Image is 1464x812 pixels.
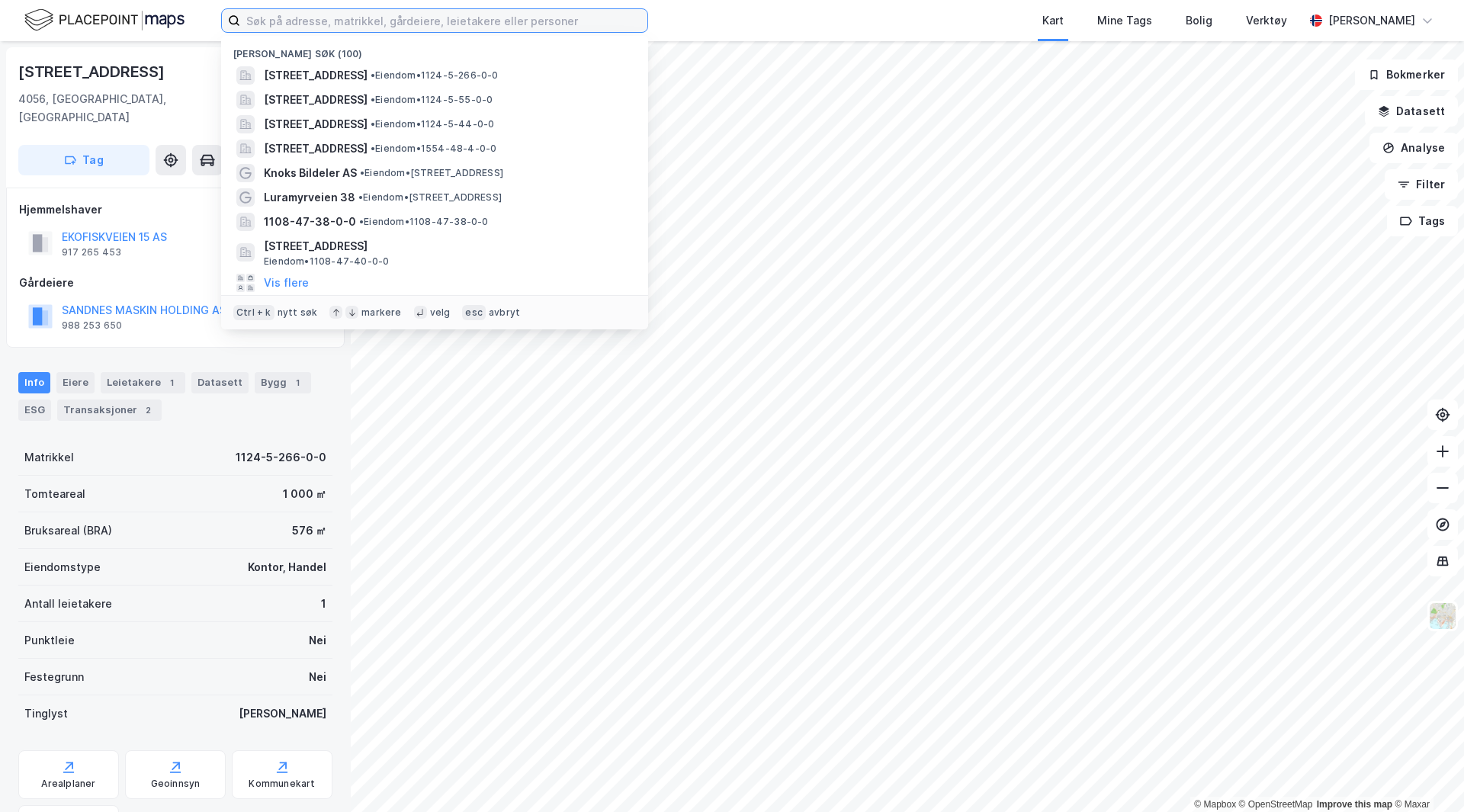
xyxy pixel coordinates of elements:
div: Eiere [56,372,95,393]
div: Tinglyst [24,704,68,723]
div: 1 [164,375,179,390]
button: Filter [1385,169,1458,200]
div: Mine Tags [1097,11,1152,30]
span: • [371,69,375,81]
span: • [371,94,375,105]
div: Geoinnsyn [151,778,201,790]
div: Tomteareal [24,485,85,503]
div: Kontor, Handel [248,558,326,576]
div: Bolig [1186,11,1212,30]
div: nytt søk [278,307,318,319]
div: 4056, [GEOGRAPHIC_DATA], [GEOGRAPHIC_DATA] [18,90,272,127]
button: Bokmerker [1355,59,1458,90]
span: Eiendom • [STREET_ADDRESS] [360,167,503,179]
div: Kommunekart [249,778,315,790]
span: • [359,216,364,227]
iframe: Chat Widget [1388,739,1464,812]
div: velg [430,307,451,319]
span: [STREET_ADDRESS] [264,115,368,133]
span: [STREET_ADDRESS] [264,66,368,85]
div: 1 [290,375,305,390]
span: Eiendom • 1124-5-44-0-0 [371,118,494,130]
span: [STREET_ADDRESS] [264,91,368,109]
span: Eiendom • 1124-5-266-0-0 [371,69,499,82]
img: logo.f888ab2527a4732fd821a326f86c7f29.svg [24,7,185,34]
a: Improve this map [1317,799,1392,810]
div: [PERSON_NAME] søk (100) [221,36,648,63]
span: [STREET_ADDRESS] [264,140,368,158]
span: Knoks Bildeler AS [264,164,357,182]
span: Eiendom • 1108-47-38-0-0 [359,216,489,228]
span: [STREET_ADDRESS] [264,237,630,255]
div: [PERSON_NAME] [239,704,326,723]
button: Vis flere [264,274,309,292]
span: • [360,167,364,178]
div: Punktleie [24,631,75,650]
button: Analyse [1369,133,1458,163]
button: Tag [18,145,149,175]
div: Info [18,372,50,393]
div: esc [462,305,486,320]
span: Eiendom • 1108-47-40-0-0 [264,255,389,268]
div: 1 000 ㎡ [283,485,326,503]
div: Datasett [191,372,249,393]
div: 576 ㎡ [292,522,326,540]
div: 917 265 453 [62,246,121,258]
span: Luramyrveien 38 [264,188,355,207]
span: • [371,118,375,130]
input: Søk på adresse, matrikkel, gårdeiere, leietakere eller personer [240,9,647,32]
span: • [358,191,363,203]
div: Matrikkel [24,448,74,467]
div: [STREET_ADDRESS] [18,59,168,84]
div: Ctrl + k [233,305,274,320]
div: Antall leietakere [24,595,112,613]
div: Verktøy [1246,11,1287,30]
a: OpenStreetMap [1239,799,1313,810]
img: Z [1428,602,1457,631]
div: ESG [18,400,51,421]
div: 1124-5-266-0-0 [236,448,326,467]
button: Tags [1387,206,1458,236]
div: Hjemmelshaver [19,201,332,219]
div: Transaksjoner [57,400,162,421]
div: Nei [309,631,326,650]
div: Festegrunn [24,668,84,686]
div: 988 253 650 [62,319,122,332]
div: avbryt [489,307,520,319]
button: Datasett [1365,96,1458,127]
span: 1108-47-38-0-0 [264,213,356,231]
div: Bruksareal (BRA) [24,522,112,540]
span: Eiendom • 1554-48-4-0-0 [371,143,496,155]
span: • [371,143,375,154]
div: Kontrollprogram for chat [1388,739,1464,812]
div: Gårdeiere [19,274,332,292]
div: Leietakere [101,372,185,393]
div: Nei [309,668,326,686]
div: Bygg [255,372,311,393]
a: Mapbox [1194,799,1236,810]
div: Eiendomstype [24,558,101,576]
div: 1 [321,595,326,613]
div: Kart [1042,11,1064,30]
span: Eiendom • [STREET_ADDRESS] [358,191,502,204]
div: [PERSON_NAME] [1328,11,1415,30]
div: Arealplaner [41,778,95,790]
span: Eiendom • 1124-5-55-0-0 [371,94,493,106]
div: 2 [140,403,156,418]
div: markere [361,307,401,319]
